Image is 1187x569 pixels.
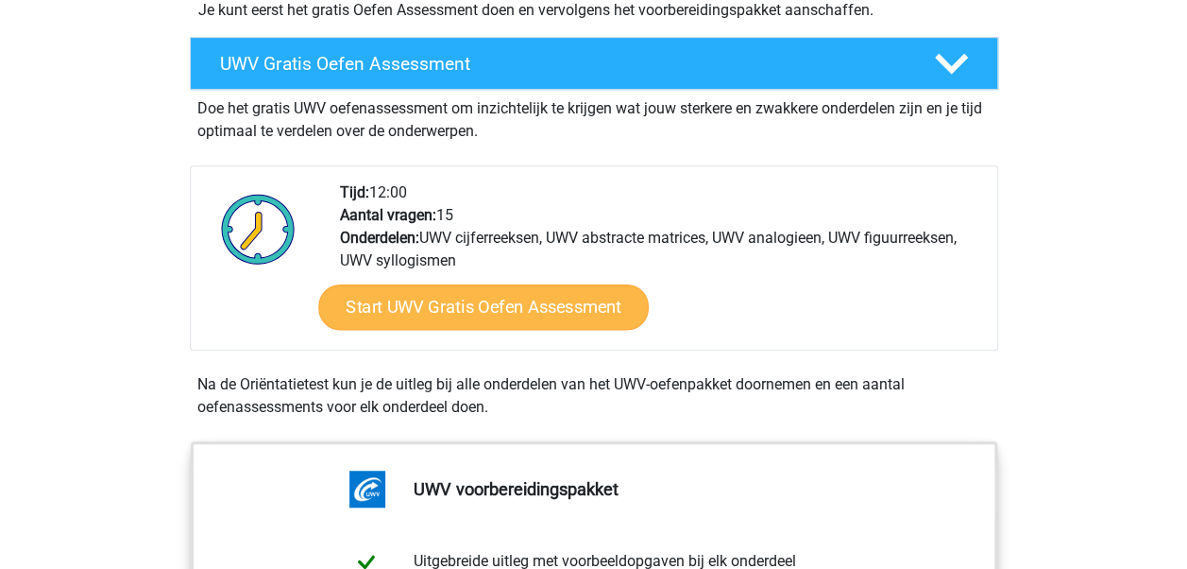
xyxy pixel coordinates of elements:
b: Onderdelen: [340,229,419,247]
b: Tijd: [340,183,369,201]
a: Start UWV Gratis Oefen Assessment [318,284,649,330]
div: Na de Oriëntatietest kun je de uitleg bij alle onderdelen van het UWV-oefenpakket doornemen en ee... [190,373,998,419]
img: Klok [211,181,306,276]
b: Aantal vragen: [340,206,436,224]
div: 12:00 15 UWV cijferreeksen, UWV abstracte matrices, UWV analogieen, UWV figuurreeksen, UWV syllog... [326,181,996,350]
a: UWV Gratis Oefen Assessment [182,37,1006,90]
h4: UWV Gratis Oefen Assessment [220,53,904,75]
div: Doe het gratis UWV oefenassessment om inzichtelijk te krijgen wat jouw sterkere en zwakkere onder... [190,90,998,143]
